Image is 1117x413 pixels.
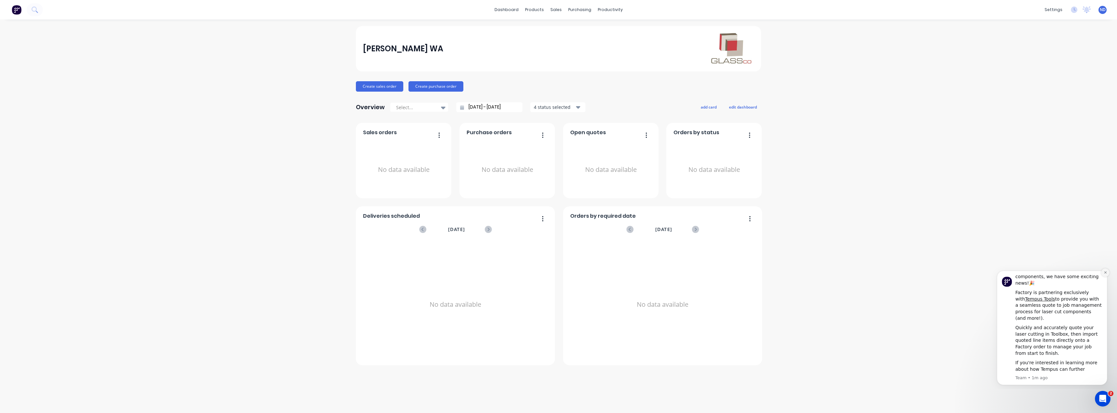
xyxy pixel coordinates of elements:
[570,212,636,220] span: Orders by required date
[673,129,719,136] span: Orders by status
[363,241,548,368] div: No data available
[725,103,761,111] button: edit dashboard
[547,5,565,15] div: sales
[467,129,512,136] span: Purchase orders
[363,129,397,136] span: Sales orders
[565,5,595,15] div: purchasing
[1095,391,1111,407] iframe: Intercom live chat
[448,226,465,233] span: [DATE]
[28,110,115,116] p: Message from Team, sent 1m ago
[356,81,403,92] button: Create sales order
[28,95,115,133] div: If you're interested in learning more about how Tempus can further strengthen your Factory experi...
[570,241,755,368] div: No data available
[530,102,585,112] button: 4 status selected
[709,32,754,66] img: GlassCo WA
[655,226,672,233] span: [DATE]
[522,5,547,15] div: products
[363,139,445,200] div: No data available
[363,42,443,55] div: [PERSON_NAME] WA
[491,5,522,15] a: dashboard
[114,4,122,12] button: Dismiss notification
[697,103,721,111] button: add card
[595,5,626,15] div: productivity
[356,101,385,114] div: Overview
[987,265,1117,389] iframe: Intercom notifications message
[1041,5,1066,15] div: settings
[570,129,606,136] span: Open quotes
[1100,7,1106,13] span: ND
[1108,391,1113,396] span: 2
[408,81,463,92] button: Create purchase order
[467,139,548,200] div: No data available
[570,139,652,200] div: No data available
[673,139,755,200] div: No data available
[12,5,21,15] img: Factory
[534,104,575,110] div: 4 status selected
[363,212,420,220] span: Deliveries scheduled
